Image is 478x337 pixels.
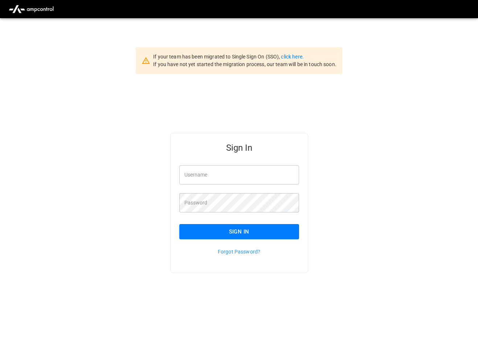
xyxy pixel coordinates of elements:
img: ampcontrol.io logo [6,2,57,16]
h5: Sign In [179,142,299,154]
span: If your team has been migrated to Single Sign On (SSO), [153,54,281,60]
span: If you have not yet started the migration process, our team will be in touch soon. [153,61,336,67]
p: Forgot Password? [179,248,299,255]
button: Sign In [179,224,299,239]
a: click here. [281,54,303,60]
